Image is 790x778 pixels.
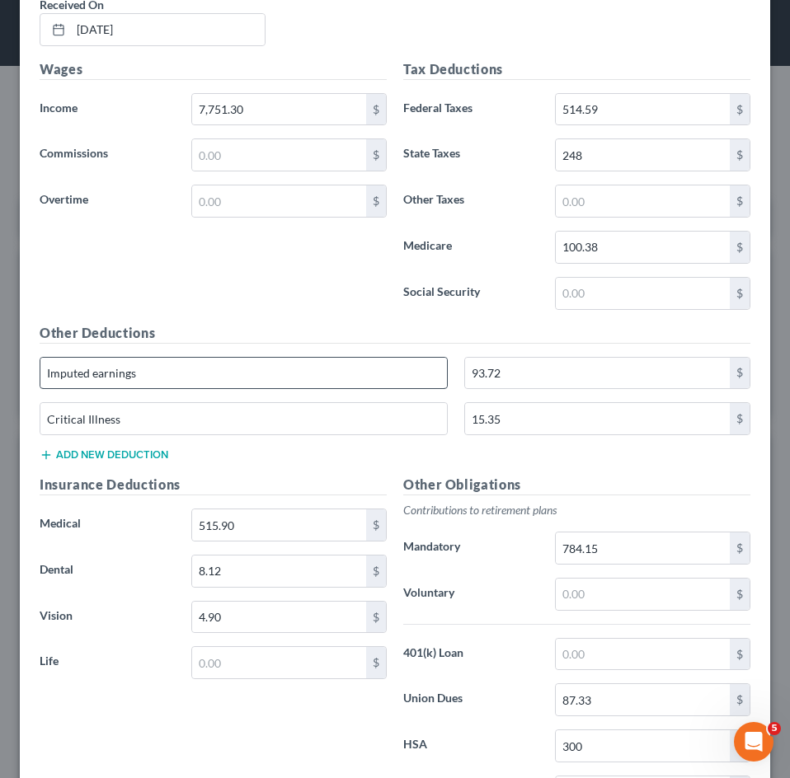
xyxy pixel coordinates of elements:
[31,646,183,679] label: Life
[366,509,386,541] div: $
[192,647,366,678] input: 0.00
[395,729,547,762] label: HSA
[730,579,750,610] div: $
[31,601,183,634] label: Vision
[31,185,183,218] label: Overtime
[556,278,730,309] input: 0.00
[40,403,447,434] input: Specify...
[730,232,750,263] div: $
[556,94,730,125] input: 0.00
[556,579,730,610] input: 0.00
[366,94,386,125] div: $
[395,683,547,716] label: Union Dues
[40,358,447,389] input: Specify...
[556,532,730,564] input: 0.00
[556,139,730,171] input: 0.00
[730,639,750,670] div: $
[403,475,750,495] h5: Other Obligations
[366,185,386,217] div: $
[556,684,730,715] input: 0.00
[366,602,386,633] div: $
[192,94,366,125] input: 0.00
[40,101,78,115] span: Income
[40,59,387,80] h5: Wages
[730,684,750,715] div: $
[395,578,547,611] label: Voluntary
[730,185,750,217] div: $
[31,138,183,171] label: Commissions
[734,722,774,762] iframe: Intercom live chat
[192,602,366,633] input: 0.00
[395,185,547,218] label: Other Taxes
[40,323,750,344] h5: Other Deductions
[730,730,750,762] div: $
[556,730,730,762] input: 0.00
[40,448,168,462] button: Add new deduction
[730,139,750,171] div: $
[556,639,730,670] input: 0.00
[403,502,750,518] p: Contributions to retirement plans
[31,509,183,541] label: Medical
[556,232,730,263] input: 0.00
[192,509,366,541] input: 0.00
[395,231,547,264] label: Medicare
[192,139,366,171] input: 0.00
[730,94,750,125] div: $
[395,532,547,565] label: Mandatory
[730,403,750,434] div: $
[768,722,781,735] span: 5
[31,555,183,588] label: Dental
[395,93,547,126] label: Federal Taxes
[192,555,366,587] input: 0.00
[40,475,387,495] h5: Insurance Deductions
[395,138,547,171] label: State Taxes
[730,532,750,564] div: $
[366,139,386,171] div: $
[366,555,386,587] div: $
[730,278,750,309] div: $
[556,185,730,217] input: 0.00
[403,59,750,80] h5: Tax Deductions
[395,277,547,310] label: Social Security
[192,185,366,217] input: 0.00
[465,358,731,389] input: 0.00
[730,358,750,389] div: $
[366,647,386,678] div: $
[71,14,265,45] input: MM/DD/YYYY
[395,638,547,671] label: 401(k) Loan
[465,403,731,434] input: 0.00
